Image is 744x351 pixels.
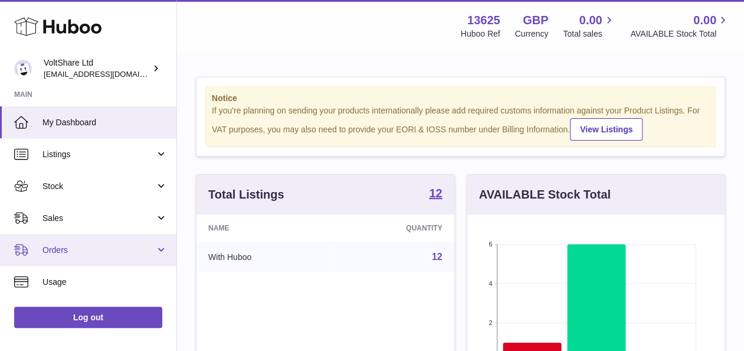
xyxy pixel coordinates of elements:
span: Listings [42,149,155,160]
th: Name [196,214,332,242]
a: 12 [432,252,443,262]
text: 2 [489,319,492,326]
div: If you're planning on sending your products internationally please add required customs informati... [212,105,709,141]
strong: 13625 [467,12,500,28]
span: Orders [42,245,155,256]
span: Stock [42,181,155,192]
a: Log out [14,307,162,328]
span: My Dashboard [42,117,168,128]
span: Total sales [563,28,615,40]
td: With Huboo [196,242,332,272]
span: Usage [42,277,168,288]
div: Currency [515,28,549,40]
text: 6 [489,240,492,248]
a: View Listings [570,118,643,141]
a: 0.00 Total sales [563,12,615,40]
a: 0.00 AVAILABLE Stock Total [630,12,730,40]
img: info@voltshare.co.uk [14,60,32,77]
th: Quantity [332,214,454,242]
h3: AVAILABLE Stock Total [479,187,611,203]
span: AVAILABLE Stock Total [630,28,730,40]
strong: GBP [523,12,548,28]
strong: Notice [212,93,709,104]
div: VoltShare Ltd [44,57,150,80]
h3: Total Listings [208,187,284,203]
text: 4 [489,280,492,287]
span: Sales [42,213,155,224]
span: 0.00 [693,12,716,28]
strong: 12 [429,187,442,199]
span: [EMAIL_ADDRESS][DOMAIN_NAME] [44,69,173,79]
div: Huboo Ref [461,28,500,40]
span: 0.00 [579,12,602,28]
a: 12 [429,187,442,201]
